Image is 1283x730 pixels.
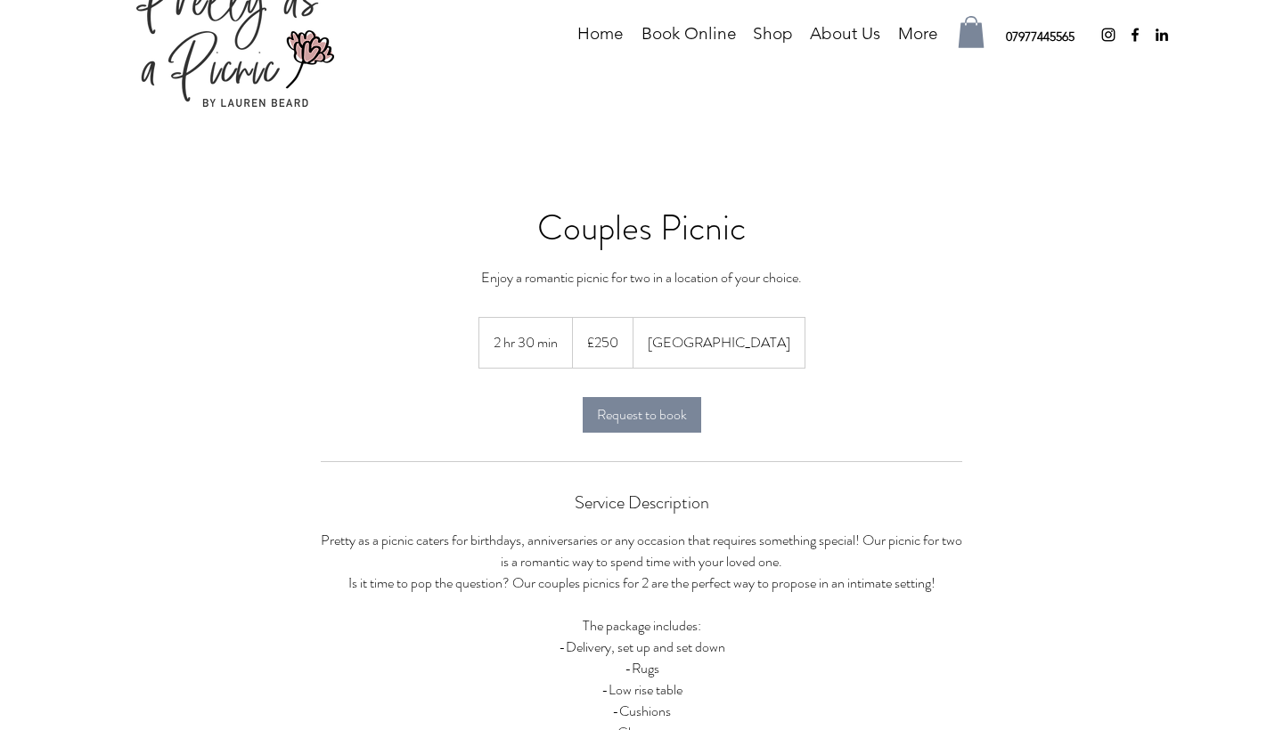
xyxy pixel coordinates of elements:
button: Request to book [583,397,701,433]
span: [GEOGRAPHIC_DATA] [633,317,805,368]
h1: Couples Picnic [481,203,802,253]
a: Home [568,20,633,47]
a: Shop [744,20,801,47]
nav: Site [485,20,947,47]
p: More [889,20,947,47]
img: instagram [1099,26,1117,44]
p: Book Online [633,20,746,47]
img: Facebook [1126,26,1144,44]
p: Enjoy a romantic picnic for two in a location of your choice. [481,267,802,288]
span: Request to book [597,408,687,422]
span: 07977445565 [1006,28,1075,45]
ul: Social Bar [1099,26,1171,44]
div: £250 [572,317,633,368]
img: LinkedIn [1153,26,1171,44]
span: 2 hr 30 min [494,332,558,353]
h2: Service Description [321,491,962,515]
a: Book Online [633,20,744,47]
a: About Us [801,20,889,47]
p: Shop [744,20,802,47]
